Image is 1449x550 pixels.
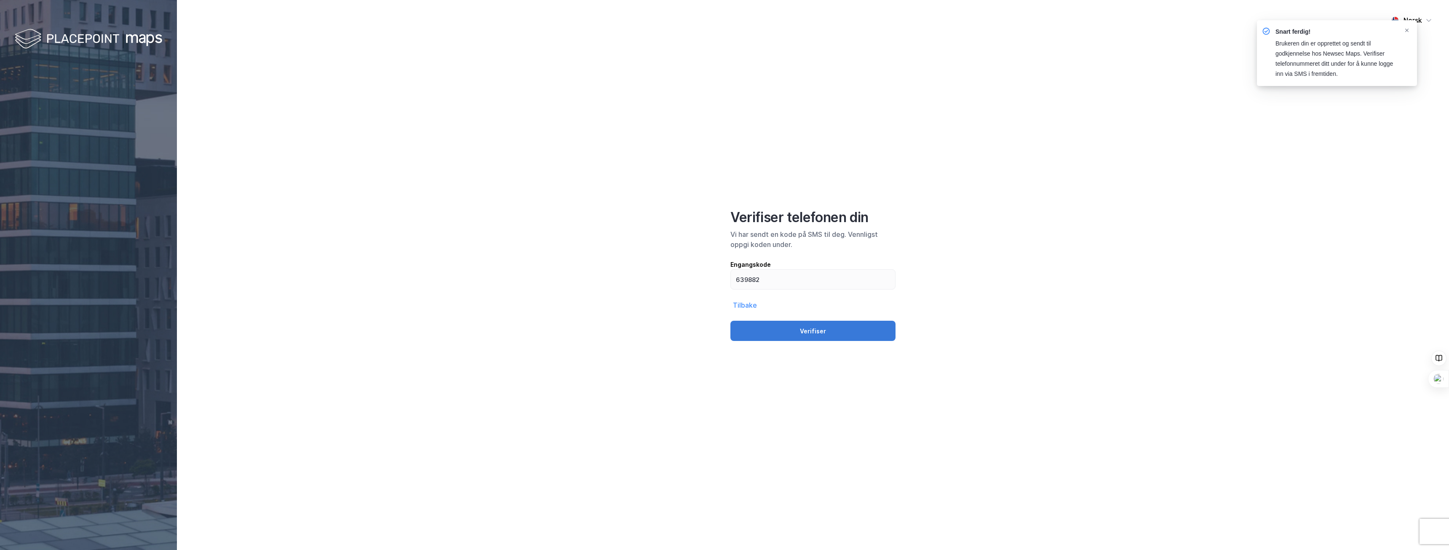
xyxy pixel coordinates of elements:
div: Engangskode [730,260,896,270]
button: Tilbake [730,300,759,311]
button: Verifiser [730,321,896,341]
div: Brukeren din er opprettet og sendt til godkjennelse hos Newsec Maps. Verifiser telefonnummeret di... [1275,39,1397,79]
div: Vi har sendt en kode på SMS til deg. Vennligst oppgi koden under. [730,229,896,250]
div: Kontrollprogram for chat [1407,510,1449,550]
div: Verifiser telefonen din [730,209,896,226]
div: Norsk [1404,15,1422,25]
iframe: Chat Widget [1407,510,1449,550]
img: logo-white.f07954bde2210d2a523dddb988cd2aa7.svg [15,27,162,52]
div: Snart ferdig! [1275,27,1397,37]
